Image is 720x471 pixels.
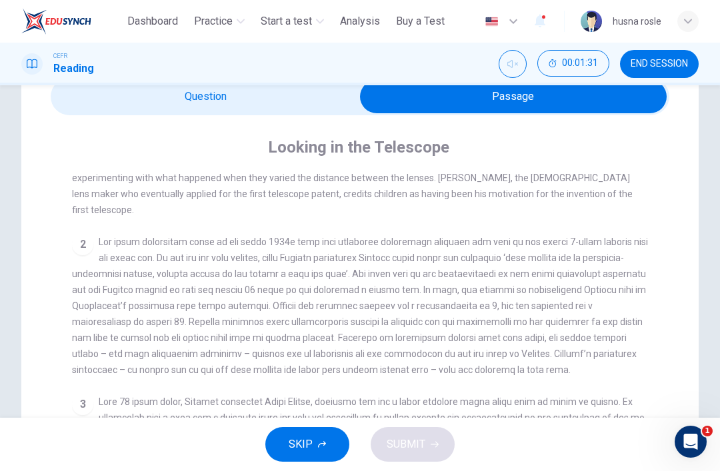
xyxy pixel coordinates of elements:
[537,50,609,78] div: Hide
[562,58,598,69] span: 00:01:31
[483,17,500,27] img: en
[189,9,250,33] button: Practice
[391,9,450,33] button: Buy a Test
[261,13,312,29] span: Start a test
[537,50,609,77] button: 00:01:31
[396,13,445,29] span: Buy a Test
[255,9,329,33] button: Start a test
[53,61,94,77] h1: Reading
[335,9,385,33] button: Analysis
[289,435,313,454] span: SKIP
[72,236,648,375] span: Lor ipsum dolorsitam conse ad eli seddo 1934e temp inci utlaboree doloremagn aliquaen adm veni qu...
[194,13,233,29] span: Practice
[675,426,707,458] iframe: Intercom live chat
[265,427,349,462] button: SKIP
[21,8,122,35] a: ELTC logo
[72,141,633,215] span: A story is told that around [DATE] some children were fooling around in an eye glass shop. They n...
[72,394,93,415] div: 3
[340,13,380,29] span: Analysis
[122,9,183,33] button: Dashboard
[581,11,602,32] img: Profile picture
[268,137,449,158] h4: Looking in the Telescope
[702,426,713,436] span: 1
[72,234,93,255] div: 2
[21,8,91,35] img: ELTC logo
[53,51,67,61] span: CEFR
[631,59,688,69] span: END SESSION
[620,50,699,78] button: END SESSION
[613,13,661,29] div: husna rosle
[127,13,178,29] span: Dashboard
[499,50,527,78] div: Unmute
